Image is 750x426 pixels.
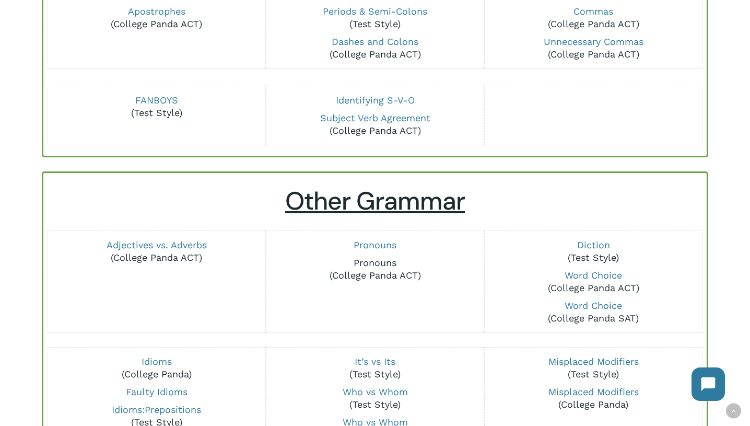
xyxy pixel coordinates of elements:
[112,404,201,415] a: Idioms:Prepositions
[273,112,477,137] p: (College Panda ACT)
[273,386,477,411] p: (Test Style)
[354,257,396,268] a: Pronouns
[565,300,622,311] a: Word Choice
[54,239,259,264] p: (College Panda ACT)
[273,355,477,381] p: (Test Style)
[573,6,613,17] a: Commas
[273,257,477,282] p: (College Panda ACT)
[273,36,477,61] p: (College Panda ACT)
[332,36,418,47] a: Dashes and Colons
[491,355,696,381] p: (Test Style)
[548,356,639,367] a: Misplaced Modifiers
[354,239,396,250] a: Pronouns
[491,239,696,264] p: (Test Style)
[142,356,172,367] a: Idioms
[54,355,259,381] p: (College Panda)
[54,5,259,30] p: (College Panda ACT)
[107,239,207,250] a: Adjectives vs. Adverbs
[126,386,187,397] a: Faulty Idioms
[577,239,610,250] a: Diction
[54,94,259,119] p: (Test Style)
[491,300,696,325] p: (College Panda SAT)
[491,269,696,294] p: (College Panda ACT)
[320,112,430,123] a: Subject Verb Agreement
[336,95,415,106] a: Identifying S-V-O
[681,357,735,411] iframe: Chatbot
[128,6,185,17] a: Apostrophes
[343,386,408,397] a: Who vs Whom
[135,95,178,106] a: FANBOYS
[285,185,465,217] u: Other Grammar
[565,270,622,281] a: Word Choice
[491,386,696,411] p: (College Panda)
[491,5,696,30] p: (College Panda ACT)
[273,5,477,30] p: (Test Style)
[491,36,696,61] p: (College Panda ACT)
[544,36,643,47] a: Unnecessary Commas
[548,386,639,397] a: Misplaced Modifiers
[323,6,427,17] a: Periods & Semi-Colons
[355,356,395,367] a: It’s vs Its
